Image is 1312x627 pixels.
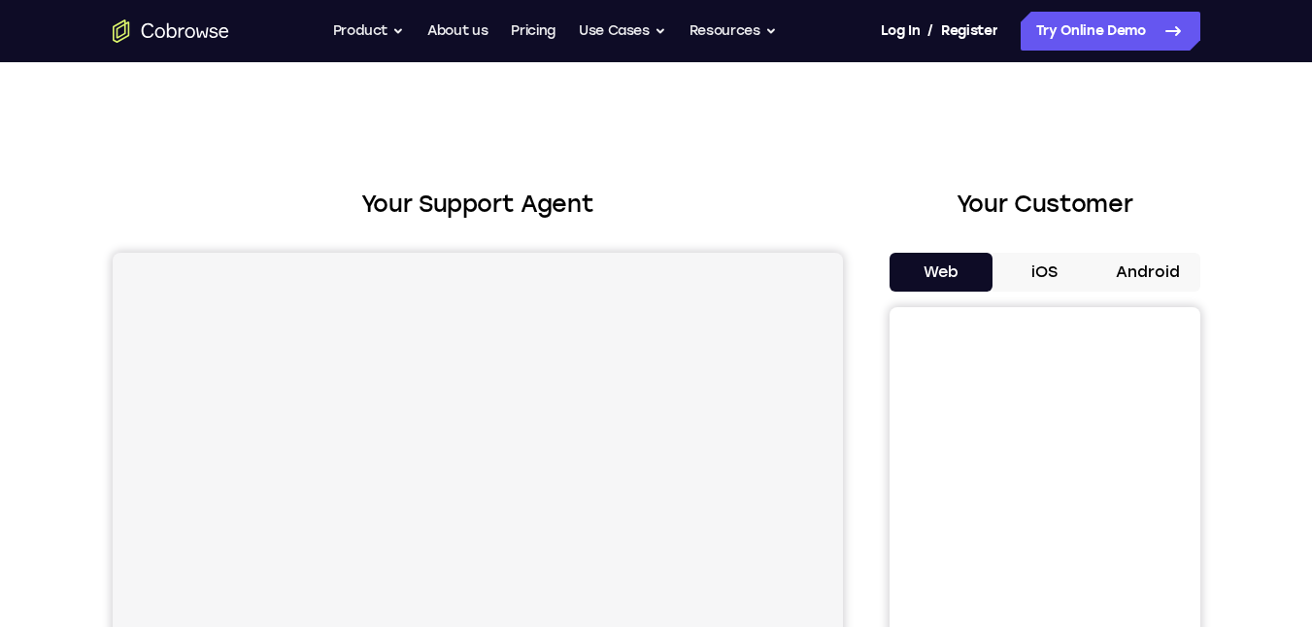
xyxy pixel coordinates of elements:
a: Register [941,12,997,51]
button: Product [333,12,405,51]
button: Android [1096,253,1200,292]
a: Go to the home page [113,19,229,43]
button: Web [890,253,993,292]
span: / [927,19,933,43]
a: About us [427,12,488,51]
a: Try Online Demo [1021,12,1200,51]
button: iOS [992,253,1096,292]
button: Resources [690,12,777,51]
a: Log In [881,12,920,51]
h2: Your Customer [890,187,1200,222]
h2: Your Support Agent [113,187,843,222]
button: Use Cases [579,12,666,51]
a: Pricing [511,12,555,51]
